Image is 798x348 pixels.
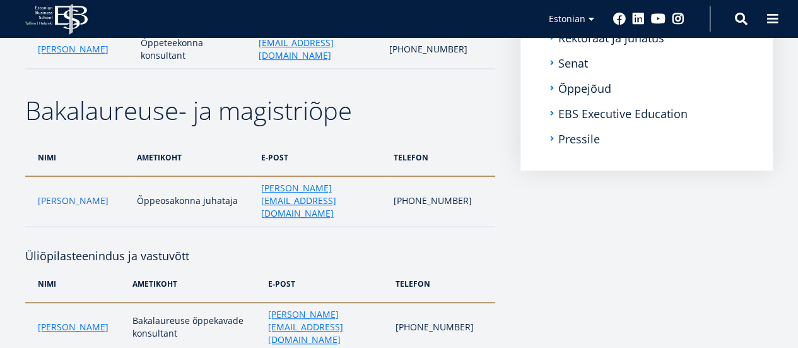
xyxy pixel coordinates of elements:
th: nimi [25,139,131,176]
a: Senat [558,57,588,69]
th: telefon [389,265,495,303]
a: [PERSON_NAME] [38,195,109,207]
td: Õppeosakonna juhataja [131,176,255,227]
a: [PERSON_NAME] [38,321,109,333]
th: ametikoht [131,139,255,176]
td: [PHONE_NUMBER] [387,176,495,227]
a: Facebook [613,13,626,25]
th: e-post [254,139,387,176]
th: nimi [25,265,126,303]
a: EBS Executive Education [558,107,688,120]
a: [PERSON_NAME][EMAIL_ADDRESS][DOMAIN_NAME] [268,308,383,346]
td: [PHONE_NUMBER] [383,31,495,69]
td: Õppeteekonna konsultant [134,31,252,69]
h4: Üliõpilasteenindus ja vastuvõtt [25,227,495,265]
a: [EMAIL_ADDRESS][DOMAIN_NAME] [259,37,377,62]
a: Youtube [651,13,666,25]
a: Instagram [672,13,684,25]
th: telefon [387,139,495,176]
a: Õppejõud [558,82,611,95]
a: [PERSON_NAME][EMAIL_ADDRESS][DOMAIN_NAME] [261,182,380,220]
th: ametikoht [126,265,262,303]
th: e-post [262,265,389,303]
a: Pressile [558,133,600,145]
a: [PERSON_NAME] [38,43,109,56]
a: Rektoraat ja juhatus [558,32,664,44]
h2: Bakalaureuse- ja magistriõpe [25,95,495,126]
a: Linkedin [632,13,645,25]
